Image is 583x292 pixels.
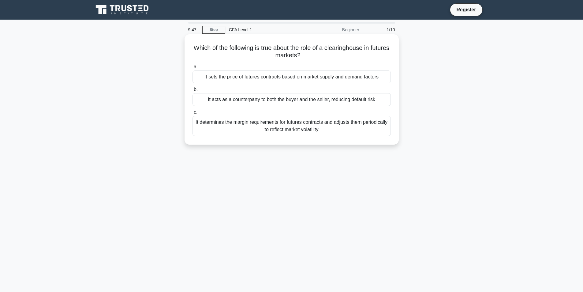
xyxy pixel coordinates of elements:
[194,109,197,115] span: c.
[453,6,480,13] a: Register
[192,116,391,136] div: It determines the margin requirements for futures contracts and adjusts them periodically to refl...
[194,64,198,69] span: a.
[225,24,309,36] div: CFA Level 1
[192,44,391,59] h5: Which of the following is true about the role of a clearinghouse in futures markets?
[192,70,391,83] div: It sets the price of futures contracts based on market supply and demand factors
[185,24,202,36] div: 9:47
[192,93,391,106] div: It acts as a counterparty to both the buyer and the seller, reducing default risk
[202,26,225,34] a: Stop
[363,24,399,36] div: 1/10
[194,87,198,92] span: b.
[309,24,363,36] div: Beginner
